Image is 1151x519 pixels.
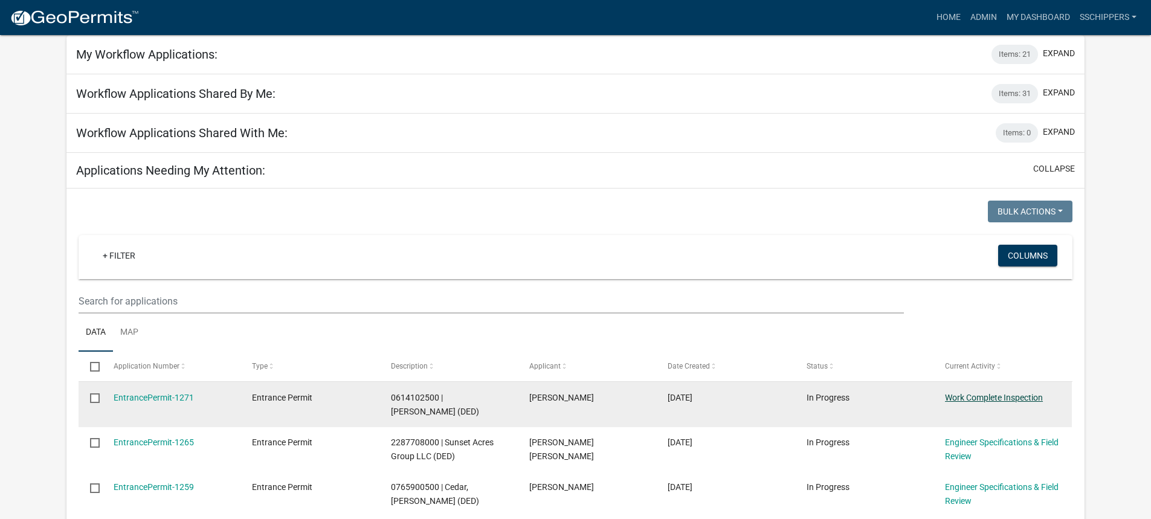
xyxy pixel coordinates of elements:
datatable-header-cell: Current Activity [933,352,1072,381]
button: Columns [998,245,1057,266]
datatable-header-cell: Type [240,352,379,381]
span: In Progress [807,393,850,402]
a: Work Complete Inspection [945,393,1043,402]
span: In Progress [807,437,850,447]
datatable-header-cell: Description [379,352,517,381]
span: Nicholas L Cedar [529,482,594,492]
a: + Filter [93,245,145,266]
h5: Workflow Applications Shared With Me: [76,126,288,140]
button: expand [1043,47,1075,60]
span: 06/02/2025 [668,482,692,492]
a: Home [932,6,966,29]
datatable-header-cell: Application Number [102,352,240,381]
span: Applicant [529,362,561,370]
span: Entrance Permit [252,437,312,447]
div: Items: 0 [996,123,1038,143]
span: 0765900500 | Cedar, Nicholas Lee (DED) [391,482,479,506]
span: In Progress [807,482,850,492]
span: 07/16/2025 [668,437,692,447]
a: My Dashboard [1002,6,1075,29]
button: Bulk Actions [988,201,1072,222]
span: Current Activity [945,362,995,370]
a: Admin [966,6,1002,29]
datatable-header-cell: Date Created [656,352,795,381]
span: Entrance Permit [252,393,312,402]
datatable-header-cell: Applicant [518,352,656,381]
a: Engineer Specifications & Field Review [945,437,1059,461]
span: 08/18/2025 [668,393,692,402]
h5: Applications Needing My Attention: [76,163,265,178]
a: Data [79,314,113,352]
span: Entrance Permit [252,482,312,492]
div: Items: 31 [991,84,1038,103]
datatable-header-cell: Status [795,352,933,381]
button: expand [1043,126,1075,138]
span: Status [807,362,828,370]
a: sschippers [1075,6,1141,29]
a: EntrancePermit-1271 [114,393,194,402]
button: expand [1043,86,1075,99]
a: EntrancePermit-1259 [114,482,194,492]
h5: Workflow Applications Shared By Me: [76,86,276,101]
span: Jesse Brian Peterson [529,437,594,461]
button: collapse [1033,163,1075,175]
h5: My Workflow Applications: [76,47,218,62]
a: Engineer Specifications & Field Review [945,482,1059,506]
span: Joshua Johnson [529,393,594,402]
span: Description [391,362,428,370]
span: 0614102500 | Kingery, Kyle Steven (DED) [391,393,479,416]
div: Items: 21 [991,45,1038,64]
span: 2287708000 | Sunset Acres Group LLC (DED) [391,437,494,461]
input: Search for applications [79,289,903,314]
span: Date Created [668,362,710,370]
a: EntrancePermit-1265 [114,437,194,447]
a: Map [113,314,146,352]
span: Type [252,362,268,370]
span: Application Number [114,362,179,370]
datatable-header-cell: Select [79,352,102,381]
